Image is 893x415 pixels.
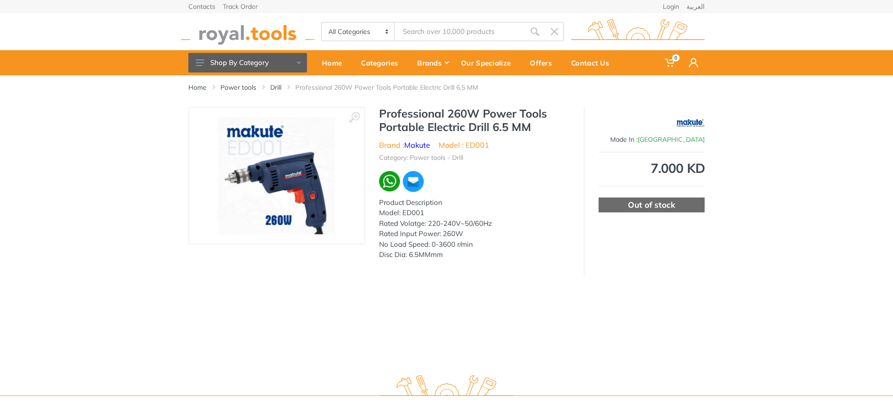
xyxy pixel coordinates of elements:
[395,22,525,41] input: Site search
[354,50,411,75] a: Categories
[223,3,258,10] a: Track Order
[439,139,489,151] li: Model : ED001
[379,153,463,163] li: Category: Power tools - Drill
[454,53,523,72] div: Our Specialize
[599,198,705,212] div: Out of stock
[565,50,622,75] a: Contact Us
[404,140,430,150] a: Makute
[188,83,705,92] nav: breadcrumb
[295,83,492,92] li: Professional 260W Power Tools Portable Electric Drill 6.5 MM
[686,3,705,10] a: العربية
[354,53,411,72] div: Categories
[380,375,513,401] img: royal.tools Logo
[638,135,705,144] span: [GEOGRAPHIC_DATA]
[188,83,207,92] a: Home
[565,53,622,72] div: Contact Us
[188,53,307,72] button: Shop By Category
[571,19,705,45] img: royal.tools Logo
[379,198,570,260] div: Product Description Model: ED001 Rated Volatge: 220-240V~50/60Hz Rated Input Power: 260W No Load ...
[659,50,682,75] a: 0
[315,50,354,75] a: Home
[411,53,454,72] div: Brands
[379,107,570,134] h1: Professional 260W Power Tools Portable Electric Drill 6.5 MM
[677,112,705,135] img: Makute
[663,3,679,10] a: Login
[315,53,354,72] div: Home
[599,135,705,145] div: Made In :
[672,54,680,61] span: 0
[181,19,314,45] img: royal.tools Logo
[220,83,256,92] a: Power tools
[402,170,425,193] img: ma.webp
[523,53,565,72] div: Offers
[523,50,565,75] a: Offers
[188,3,215,10] a: Contacts
[599,162,705,175] div: 7.000 KD
[454,50,523,75] a: Our Specialize
[270,83,281,92] a: Drill
[379,139,430,151] li: Brand :
[322,23,395,40] select: Category
[218,117,335,234] img: Royal Tools - Professional 260W Power Tools Portable Electric Drill 6.5 MM
[379,171,400,192] img: wa.webp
